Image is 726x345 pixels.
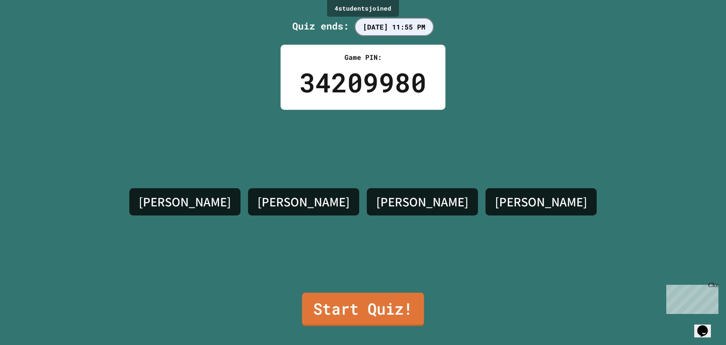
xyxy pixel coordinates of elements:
h4: [PERSON_NAME] [495,194,587,210]
iframe: chat widget [694,315,718,337]
h4: [PERSON_NAME] [139,194,231,210]
a: Start Quiz! [302,293,424,326]
div: 34209980 [299,62,427,102]
span: [DATE] 11:55 PM [355,18,434,36]
h4: [PERSON_NAME] [258,194,350,210]
div: Quiz ends: [292,19,434,33]
div: Game PIN: [299,52,427,62]
iframe: chat widget [663,282,718,314]
div: Chat with us now!Close [3,3,52,48]
h4: [PERSON_NAME] [376,194,468,210]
